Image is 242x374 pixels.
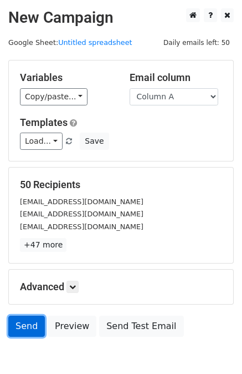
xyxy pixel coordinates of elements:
[159,37,234,49] span: Daily emails left: 50
[20,281,222,293] h5: Advanced
[20,210,143,218] small: [EMAIL_ADDRESS][DOMAIN_NAME]
[159,38,234,47] a: Daily emails left: 50
[20,238,66,252] a: +47 more
[130,72,223,84] h5: Email column
[20,179,222,191] h5: 50 Recipients
[58,38,132,47] a: Untitled spreadsheet
[20,88,87,105] a: Copy/paste...
[20,223,143,231] small: [EMAIL_ADDRESS][DOMAIN_NAME]
[20,198,143,206] small: [EMAIL_ADDRESS][DOMAIN_NAME]
[99,316,183,337] a: Send Test Email
[20,72,113,84] h5: Variables
[20,133,63,150] a: Load...
[48,316,96,337] a: Preview
[20,117,68,128] a: Templates
[187,321,242,374] iframe: Chat Widget
[8,8,234,27] h2: New Campaign
[8,316,45,337] a: Send
[80,133,109,150] button: Save
[8,38,132,47] small: Google Sheet:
